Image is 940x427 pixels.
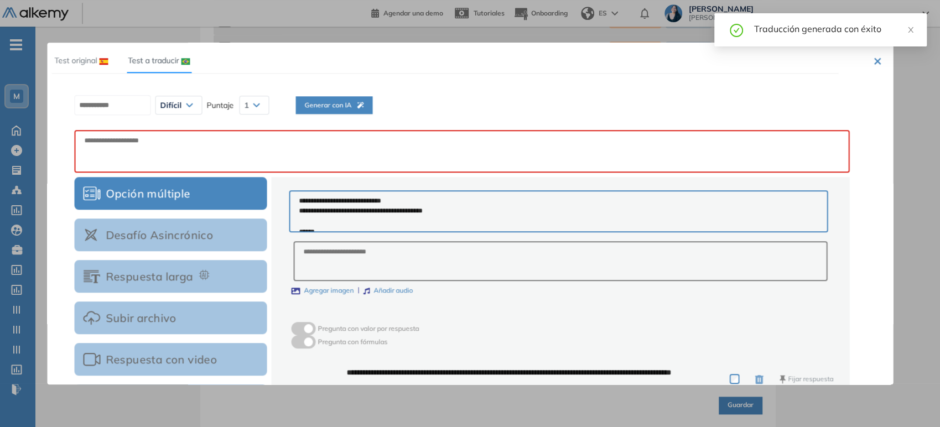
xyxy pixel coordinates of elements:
button: Generar con IA [295,96,372,114]
img: BRA [181,58,190,65]
span: Difícil [160,101,181,110]
label: Agregar imagen [291,285,354,296]
span: 1 [244,101,248,110]
button: Respuesta con código [74,384,267,417]
div: Traducción generada con éxito [754,22,913,35]
button: × [873,54,882,67]
span: check-circle [730,22,743,37]
label: Añadir audio [363,285,413,296]
span: Generar con IA [304,100,363,111]
button: Respuesta con video [74,343,267,376]
button: Fijar respuesta [779,374,833,384]
img: ESP [99,58,108,65]
button: Desafío Asincrónico [74,218,267,251]
span: close [907,26,915,34]
span: Test original [54,55,97,65]
button: Respuesta larga [74,260,267,293]
span: Puntaje [206,99,233,111]
span: Pregunta con fórmulas [318,338,387,346]
button: Opción múltiple [74,177,267,210]
span: Pregunta con valor por respuesta [318,325,419,333]
button: Subir archivo [74,301,267,334]
span: Test a traducir [128,55,179,65]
